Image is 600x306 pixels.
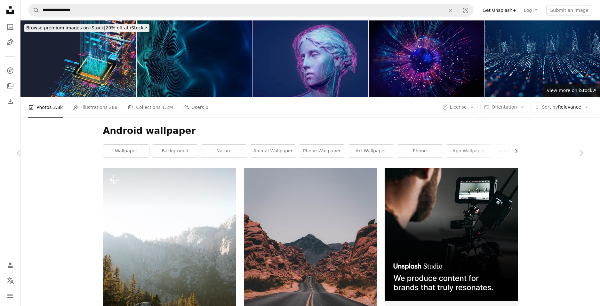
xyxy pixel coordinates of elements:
a: Get Unsplash+ [479,5,520,15]
a: phone [397,145,443,157]
span: View more on iStock ↗ [547,88,596,93]
span: Browse premium images on iStock | [26,25,105,30]
a: black concrete road surrounded by brown rocks [244,265,377,271]
img: 3D rendered classic sculpture Metaverse avatar with network of low-poly glowing purple lines [252,20,368,97]
span: 1.2M [162,104,173,111]
a: a lake surrounded by mountains with trees in the foreground [103,265,236,271]
img: file-1715652217532-464736461acbimage [385,168,518,301]
a: Download History [4,95,17,108]
button: Submit an image [546,5,592,15]
a: Browse premium images on iStock|20% off at iStock↗ [20,20,153,36]
a: animal wallpaper [250,145,296,157]
a: Log in / Sign up [4,259,17,272]
span: 0 [205,104,208,111]
span: Sort by [542,104,558,110]
span: 288 [109,104,118,111]
a: Collections [4,80,17,92]
a: Log in [520,5,541,15]
img: 4K Resolution of Digital Eye Wave Lines Stock Background [369,20,484,97]
a: Illustrations 288 [73,97,117,118]
button: Sort byRelevance [531,102,592,112]
button: scroll list to the right [510,145,518,157]
img: Abstract network of digital particles [137,20,252,97]
div: 20% off at iStock ↗ [24,24,149,32]
a: art wallpaper [348,145,394,157]
a: background [152,145,198,157]
a: iphone wallpaper [495,145,541,157]
button: Language [4,274,17,287]
button: License [439,102,478,112]
form: Find visuals sitewide [28,4,474,17]
a: Users 0 [183,97,209,118]
a: app wallpaper [446,145,492,157]
a: View more on iStock↗ [543,84,600,97]
a: Next [562,122,600,184]
button: Clear [444,4,458,16]
h1: Android wallpaper [103,125,518,137]
a: Illustrations [4,36,17,49]
img: Big data technology background. [484,20,600,97]
button: Search Unsplash [28,4,39,16]
span: Orientation [492,104,517,110]
button: Orientation [480,102,528,112]
button: Visual search [458,4,473,16]
button: Menu [4,289,17,302]
a: Collections 1.2M [128,97,173,118]
a: Explore [4,64,17,77]
span: License [450,104,467,110]
span: Relevance [542,104,581,111]
a: wallpaper [103,145,149,157]
a: nature [201,145,247,157]
img: Artificial Intelligence, concept CPU - quantum computing [20,20,136,97]
a: phone wallpaper [299,145,345,157]
a: Photos [4,20,17,33]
